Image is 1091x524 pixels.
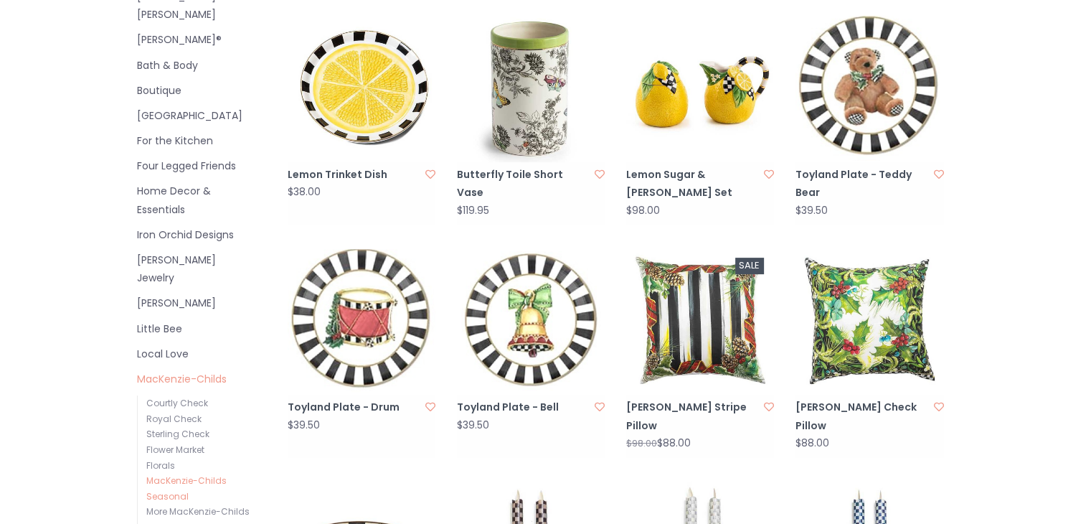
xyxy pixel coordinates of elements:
[626,247,774,395] a: Sale
[137,370,255,388] a: MacKenzie-Childs
[146,428,209,440] a: Sterling Check
[146,505,250,518] a: More MacKenzie-Childs
[626,437,657,449] span: $98.00
[288,420,320,431] div: $39.50
[764,167,774,182] a: Add to wishlist
[288,14,435,162] img: Lemon Trinket Dish
[795,398,929,434] a: [PERSON_NAME] Check Pillow
[795,14,943,162] img: Toyland Plate - Teddy Bear
[626,14,774,162] img: Lemon Sugar & Creamer Set
[137,320,255,338] a: Little Bee
[457,398,590,416] a: Toyland Plate - Bell
[425,400,435,414] a: Add to wishlist
[626,398,760,434] a: [PERSON_NAME] Stripe Pillow
[137,345,255,363] a: Local Love
[626,247,774,395] img: MacKenzie-Childs Holly Stripe Pillow
[457,420,489,431] div: $39.50
[146,459,175,472] a: Florals
[795,247,943,395] img: MacKenzie-Childs Holly Check Pillow
[457,166,590,202] a: Butterfly Toile Short Vase
[595,400,605,414] a: Add to wishlist
[288,166,421,184] a: Lemon Trinket Dish
[288,398,421,416] a: Toyland Plate - Drum
[795,205,828,216] div: $39.50
[934,400,944,414] a: Add to wishlist
[626,438,691,449] div: $88.00
[626,166,760,202] a: Lemon Sugar & [PERSON_NAME] Set
[425,167,435,182] a: Add to wishlist
[137,57,255,75] a: Bath & Body
[137,226,255,244] a: Iron Orchid Designs
[735,258,763,273] div: Sale
[457,14,605,162] img: Butterfly Toile Short Vase
[146,444,204,456] a: Flower Market
[137,31,255,49] a: [PERSON_NAME]®
[137,157,255,175] a: Four Legged Friends
[457,205,489,216] div: $119.95
[288,247,435,395] img: Toyland Plate - Drum
[137,132,255,150] a: For the Kitchen
[795,166,929,202] a: Toyland Plate - Teddy Bear
[137,294,255,312] a: [PERSON_NAME]
[137,107,255,125] a: [GEOGRAPHIC_DATA]
[595,167,605,182] a: Add to wishlist
[137,251,255,287] a: [PERSON_NAME] Jewelry
[764,400,774,414] a: Add to wishlist
[288,187,321,197] div: $38.00
[795,438,829,449] div: $88.00
[934,167,944,182] a: Add to wishlist
[146,474,227,502] a: MacKenzie-Childs Seasonal
[626,205,660,216] div: $98.00
[146,397,208,409] a: Courtly Check
[146,413,202,425] a: Royal Check
[137,82,255,100] a: Boutique
[457,247,605,395] img: Toyland Plate - Bell
[137,182,255,218] a: Home Decor & Essentials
